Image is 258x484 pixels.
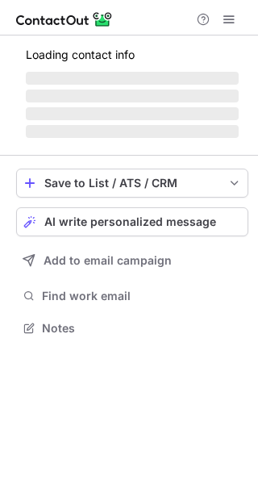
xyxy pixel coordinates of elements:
p: Loading contact info [26,48,239,61]
button: AI write personalized message [16,207,248,236]
img: ContactOut v5.3.10 [16,10,113,29]
span: ‌ [26,125,239,138]
button: Notes [16,317,248,340]
span: ‌ [26,90,239,102]
span: Add to email campaign [44,254,172,267]
span: ‌ [26,72,239,85]
div: Save to List / ATS / CRM [44,177,220,190]
button: Add to email campaign [16,246,248,275]
span: Notes [42,321,242,336]
button: Find work email [16,285,248,307]
button: save-profile-one-click [16,169,248,198]
span: Find work email [42,289,242,303]
span: AI write personalized message [44,215,216,228]
span: ‌ [26,107,239,120]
